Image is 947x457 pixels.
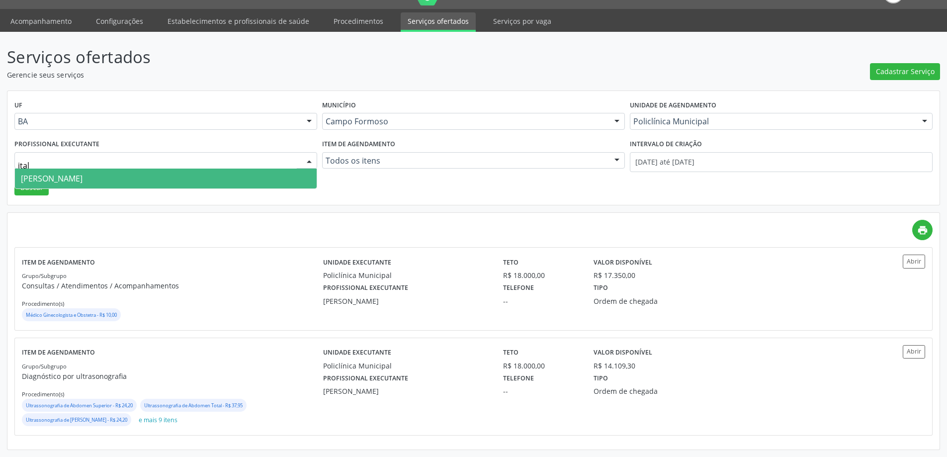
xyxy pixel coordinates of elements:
label: Item de agendamento [22,345,95,361]
label: Profissional executante [323,371,408,386]
i: print [917,225,928,236]
a: Acompanhamento [3,12,79,30]
button: e mais 9 itens [135,413,181,427]
a: print [912,220,933,240]
input: Selecione um intervalo [630,152,933,172]
div: [PERSON_NAME] [323,296,490,306]
span: Cadastrar Serviço [876,66,935,77]
span: Todos os itens [326,156,604,166]
small: Ultrassonografia de Abdomen Total - R$ 37,95 [144,402,243,409]
div: R$ 17.350,00 [594,270,635,280]
label: UF [14,98,22,113]
label: Tipo [594,371,608,386]
span: BA [18,116,297,126]
small: Grupo/Subgrupo [22,363,67,370]
span: [PERSON_NAME] [21,173,83,184]
p: Gerencie seus serviços [7,70,660,80]
div: R$ 14.109,30 [594,361,635,371]
a: Estabelecimentos e profissionais de saúde [161,12,316,30]
label: Telefone [503,280,534,296]
small: Grupo/Subgrupo [22,272,67,279]
small: Procedimento(s) [22,390,64,398]
label: Profissional executante [14,137,99,152]
label: Unidade de agendamento [630,98,716,113]
label: Item de agendamento [322,137,395,152]
span: Campo Formoso [326,116,604,126]
button: Cadastrar Serviço [870,63,940,80]
span: Policlínica Municipal [633,116,912,126]
div: Policlínica Municipal [323,270,490,280]
label: Intervalo de criação [630,137,702,152]
small: Ultrassonografia de Abdomen Superior - R$ 24,20 [26,402,133,409]
label: Valor disponível [594,255,652,270]
p: Consultas / Atendimentos / Acompanhamentos [22,280,323,291]
div: [PERSON_NAME] [323,386,490,396]
a: Serviços ofertados [401,12,476,32]
button: Abrir [903,345,925,359]
label: Tipo [594,280,608,296]
label: Teto [503,345,518,361]
small: Procedimento(s) [22,300,64,307]
p: Diagnóstico por ultrasonografia [22,371,323,381]
a: Configurações [89,12,150,30]
div: -- [503,296,579,306]
div: Ordem de chegada [594,386,715,396]
label: Telefone [503,371,534,386]
p: Serviços ofertados [7,45,660,70]
label: Unidade executante [323,255,391,270]
div: Ordem de chegada [594,296,715,306]
input: Selecione um profissional [18,156,297,176]
div: -- [503,386,579,396]
label: Profissional executante [323,280,408,296]
label: Município [322,98,356,113]
a: Serviços por vaga [486,12,558,30]
button: Abrir [903,255,925,268]
a: Procedimentos [327,12,390,30]
label: Teto [503,255,518,270]
label: Valor disponível [594,345,652,361]
div: R$ 18.000,00 [503,361,579,371]
small: Ultrassonografia de [PERSON_NAME] - R$ 24,20 [26,417,127,423]
label: Item de agendamento [22,255,95,270]
label: Unidade executante [323,345,391,361]
div: R$ 18.000,00 [503,270,579,280]
div: Policlínica Municipal [323,361,490,371]
small: Médico Ginecologista e Obstetra - R$ 10,00 [26,312,117,318]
